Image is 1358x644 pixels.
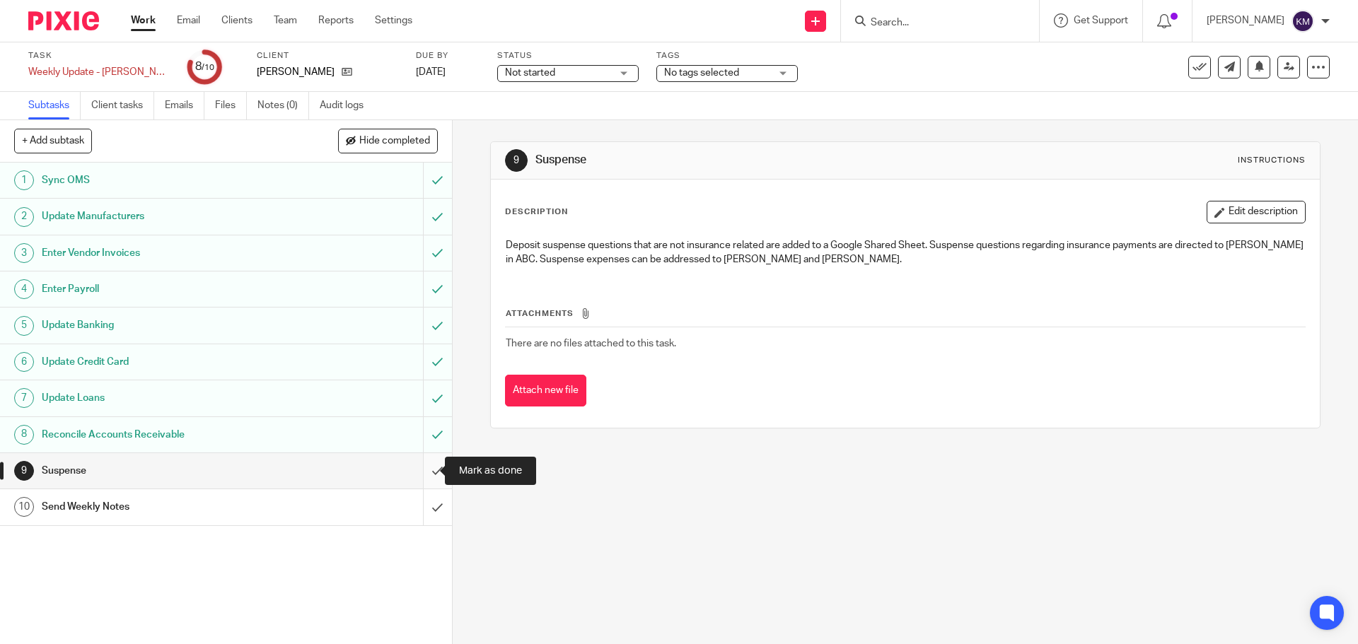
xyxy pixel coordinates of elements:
[14,207,34,227] div: 2
[42,351,286,373] h1: Update Credit Card
[14,279,34,299] div: 4
[535,153,936,168] h1: Suspense
[505,68,555,78] span: Not started
[42,496,286,517] h1: Send Weekly Notes
[14,352,34,372] div: 6
[359,136,430,147] span: Hide completed
[14,243,34,263] div: 3
[215,92,247,119] a: Files
[28,65,170,79] div: Weekly Update - Fligor 2
[28,50,170,62] label: Task
[1207,201,1306,223] button: Edit description
[505,149,528,172] div: 9
[131,13,156,28] a: Work
[42,387,286,409] h1: Update Loans
[195,59,214,75] div: 8
[257,65,335,79] p: [PERSON_NAME]
[221,13,253,28] a: Clients
[1292,10,1314,33] img: svg%3E
[506,310,574,317] span: Attachments
[14,129,92,153] button: + Add subtask
[14,461,34,481] div: 9
[42,315,286,336] h1: Update Banking
[664,68,739,78] span: No tags selected
[28,92,81,119] a: Subtasks
[318,13,354,28] a: Reports
[91,92,154,119] a: Client tasks
[257,92,309,119] a: Notes (0)
[505,375,586,406] button: Attach new file
[42,279,286,300] h1: Enter Payroll
[165,92,204,119] a: Emails
[505,206,568,218] p: Description
[1207,13,1284,28] p: [PERSON_NAME]
[14,170,34,190] div: 1
[28,11,99,30] img: Pixie
[202,64,214,71] small: /10
[506,339,676,349] span: There are no files attached to this task.
[416,67,446,77] span: [DATE]
[14,388,34,408] div: 7
[869,17,997,30] input: Search
[28,65,170,79] div: Weekly Update - [PERSON_NAME] 2
[42,460,286,481] h1: Suspense
[14,497,34,517] div: 10
[1238,155,1306,166] div: Instructions
[656,50,798,62] label: Tags
[42,170,286,191] h1: Sync OMS
[42,424,286,445] h1: Reconcile Accounts Receivable
[177,13,200,28] a: Email
[320,92,374,119] a: Audit logs
[257,50,398,62] label: Client
[375,13,412,28] a: Settings
[42,206,286,227] h1: Update Manufacturers
[14,425,34,445] div: 8
[506,238,1304,267] p: Deposit suspense questions that are not insurance related are added to a Google Shared Sheet. Sus...
[1074,16,1128,25] span: Get Support
[42,242,286,264] h1: Enter Vendor Invoices
[274,13,297,28] a: Team
[14,316,34,336] div: 5
[416,50,480,62] label: Due by
[338,129,438,153] button: Hide completed
[497,50,639,62] label: Status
